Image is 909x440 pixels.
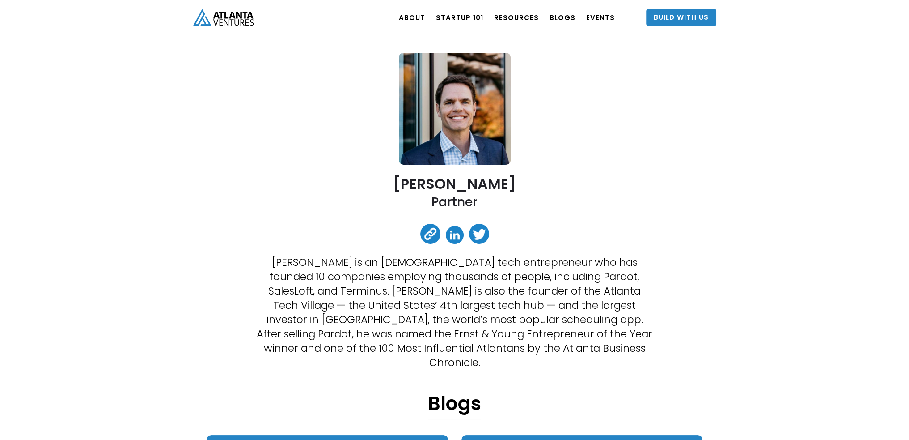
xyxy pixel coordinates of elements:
h2: Partner [431,194,478,210]
h2: [PERSON_NAME] [393,176,516,192]
a: RESOURCES [494,5,539,30]
a: EVENTS [586,5,615,30]
a: Build With Us [646,9,716,26]
a: Startup 101 [436,5,483,30]
a: ABOUT [399,5,425,30]
a: BLOGS [550,5,575,30]
h1: Blogs [428,392,481,419]
p: [PERSON_NAME] is an [DEMOGRAPHIC_DATA] tech entrepreneur who has founded 10 companies employing t... [256,255,653,370]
